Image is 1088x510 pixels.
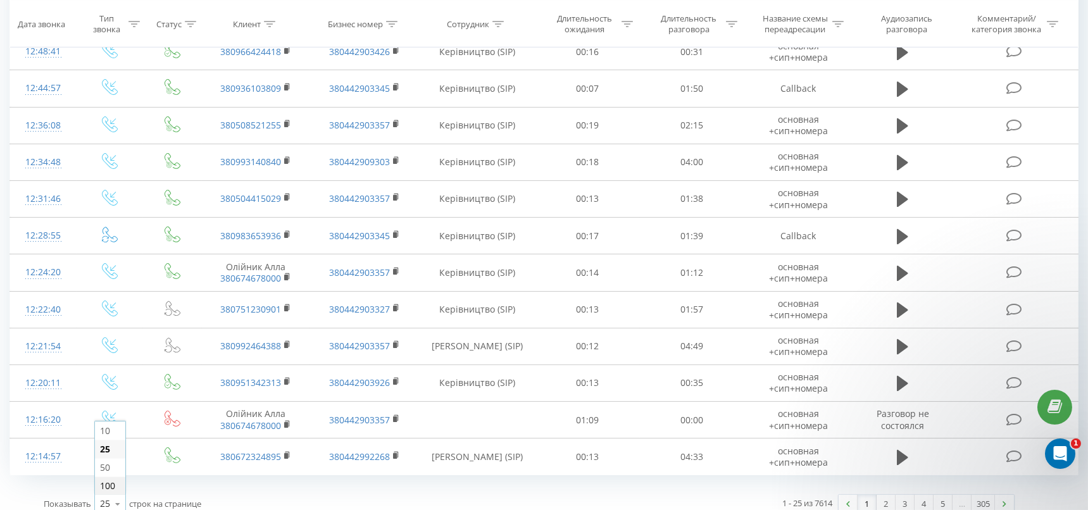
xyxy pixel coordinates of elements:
td: 00:31 [640,34,744,70]
iframe: Intercom live chat [1045,438,1075,469]
td: 00:18 [535,144,640,180]
div: 12:21:54 [23,334,64,359]
td: 01:12 [640,254,744,291]
td: основная +сип+номера [744,364,853,401]
td: основная +сип+номера [744,328,853,364]
td: основная +сип+номера [744,107,853,144]
span: 1 [1071,438,1081,449]
td: Керівництво (SIP) [418,34,535,70]
a: 380442903357 [329,414,390,426]
td: 01:57 [640,291,744,328]
div: Бизнес номер [328,18,383,29]
td: основная +сип+номера [744,438,853,475]
a: 380442992268 [329,451,390,463]
div: Дата звонка [18,18,65,29]
td: Керівництво (SIP) [418,107,535,144]
div: 12:16:20 [23,407,64,432]
td: основная +сип+номера [744,291,853,328]
a: 380442903357 [329,119,390,131]
div: Аудиозапись разговора [866,13,948,35]
td: основная +сип+номера [744,402,853,438]
td: основная +сип+номера [744,254,853,291]
div: Статус [156,18,182,29]
a: 380442903345 [329,230,390,242]
a: 380672324895 [220,451,281,463]
a: 380751230901 [220,303,281,315]
td: 04:33 [640,438,744,475]
td: [PERSON_NAME] (SIP) [418,328,535,364]
td: 00:13 [535,291,640,328]
td: 00:13 [535,364,640,401]
td: 01:50 [640,70,744,107]
div: 12:31:46 [23,187,64,211]
td: Керівництво (SIP) [418,180,535,217]
a: 380993140840 [220,156,281,168]
td: основная +сип+номера [744,34,853,70]
td: 04:00 [640,144,744,180]
td: Керівництво (SIP) [418,218,535,254]
a: 380442909303 [329,156,390,168]
td: 00:14 [535,254,640,291]
a: 380442903357 [329,340,390,352]
td: 00:13 [535,438,640,475]
div: 12:36:08 [23,113,64,138]
td: Керівництво (SIP) [418,70,535,107]
div: 12:24:20 [23,260,64,285]
div: 12:28:55 [23,223,64,248]
a: 380442903327 [329,303,390,315]
td: 00:00 [640,402,744,438]
td: Callback [744,218,853,254]
span: 50 [100,461,110,473]
td: Олійник Алла [202,254,310,291]
a: 380983653936 [220,230,281,242]
a: 380674678000 [220,420,281,432]
a: 380442903357 [329,266,390,278]
td: 01:38 [640,180,744,217]
a: 380936103809 [220,82,281,94]
div: 12:20:11 [23,371,64,395]
td: 01:09 [535,402,640,438]
a: 380504415029 [220,192,281,204]
a: 380951342313 [220,376,281,389]
td: 04:49 [640,328,744,364]
a: 380442903926 [329,376,390,389]
a: 380508521255 [220,119,281,131]
div: 12:14:57 [23,444,64,469]
td: 00:19 [535,107,640,144]
td: 00:07 [535,70,640,107]
div: 12:48:41 [23,39,64,64]
td: 02:15 [640,107,744,144]
span: Показывать [44,498,91,509]
td: Керівництво (SIP) [418,144,535,180]
a: 380442903357 [329,192,390,204]
div: Клиент [233,18,261,29]
div: 25 [100,497,110,510]
td: Керівництво (SIP) [418,254,535,291]
div: Сотрудник [447,18,489,29]
td: Олійник Алла [202,402,310,438]
div: 12:34:48 [23,150,64,175]
td: 00:13 [535,180,640,217]
a: 380966424418 [220,46,281,58]
td: Callback [744,70,853,107]
div: 12:22:40 [23,297,64,322]
td: 00:16 [535,34,640,70]
div: Комментарий/категория звонка [970,13,1044,35]
a: 380674678000 [220,272,281,284]
span: Разговор не состоялся [877,407,929,431]
a: 380442903345 [329,82,390,94]
div: 1 - 25 из 7614 [782,497,832,509]
div: Длительность ожидания [551,13,618,35]
span: 100 [100,480,115,492]
td: основная +сип+номера [744,144,853,180]
div: Длительность разговора [655,13,723,35]
span: 10 [100,425,110,437]
a: 380992464388 [220,340,281,352]
div: Тип звонка [88,13,126,35]
span: строк на странице [129,498,201,509]
td: Керівництво (SIP) [418,291,535,328]
td: 00:35 [640,364,744,401]
div: 12:44:57 [23,76,64,101]
td: основная +сип+номера [744,180,853,217]
td: 01:39 [640,218,744,254]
